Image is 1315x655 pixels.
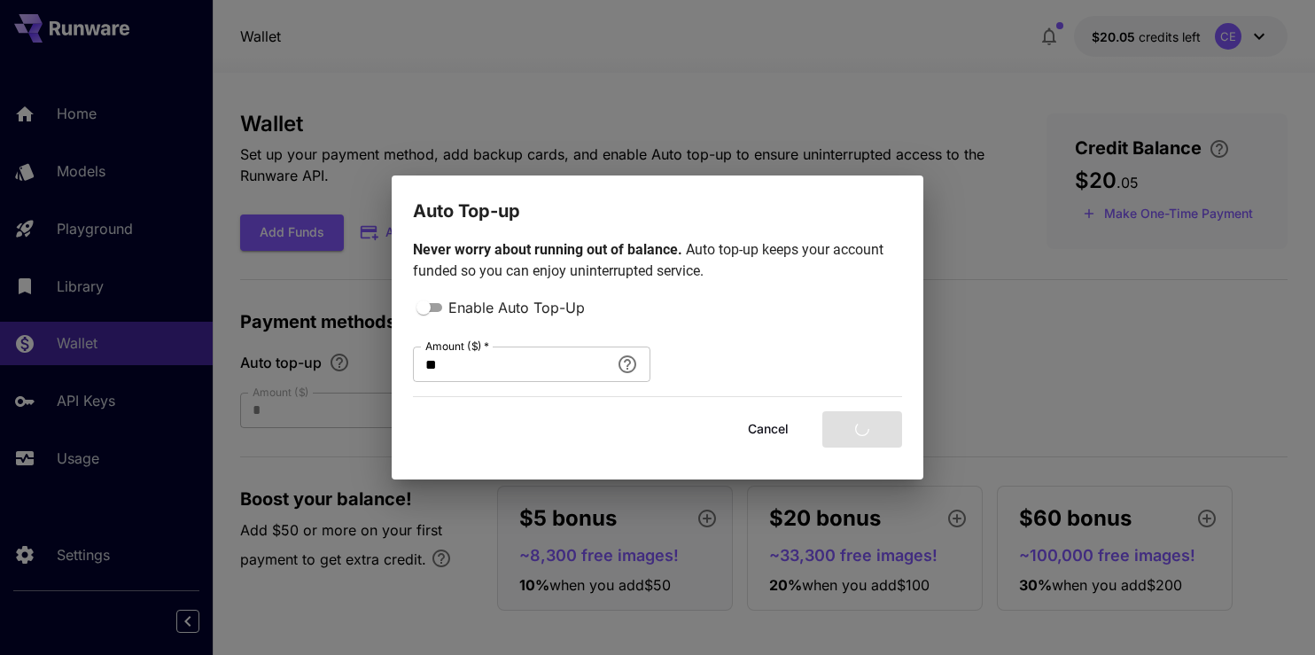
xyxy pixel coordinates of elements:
label: Amount ($) [425,339,489,354]
span: Never worry about running out of balance. [413,241,686,258]
button: Cancel [728,411,808,448]
p: Auto top-up keeps your account funded so you can enjoy uninterrupted service. [413,239,902,282]
h2: Auto Top-up [392,175,923,225]
span: Enable Auto Top-Up [448,297,585,318]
